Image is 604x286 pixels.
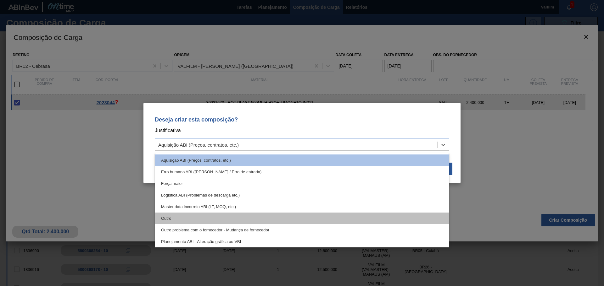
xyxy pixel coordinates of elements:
[155,224,449,236] div: Outro problema com o fornecedor - Mudança de fornecedor
[155,154,449,166] div: Aquisição ABI (Preços, contratos, etc.)
[158,142,239,148] div: Aquisição ABI (Preços, contratos, etc.)
[155,116,449,123] p: Deseja criar esta composição?
[155,201,449,213] div: Master data incorreto ABI (LT, MOQ, etc.)
[155,236,449,247] div: Planejamento ABI - Alteração gráfica ou VBI
[155,213,449,224] div: Outro
[155,178,449,189] div: Força maior
[155,127,449,135] p: Justificativa
[155,166,449,178] div: Erro humano ABI ([PERSON_NAME] / Erro de entrada)
[155,189,449,201] div: Logística ABI (Problemas de descarga etc.)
